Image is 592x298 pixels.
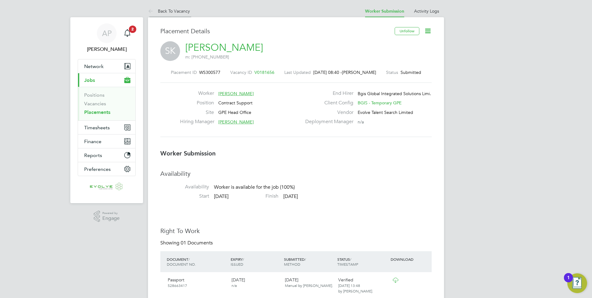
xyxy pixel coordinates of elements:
span: [DATE] 08:40 - [313,70,342,75]
span: 01 Documents [181,240,213,246]
span: [DATE] 13:48 [338,283,360,288]
span: Network [84,63,104,69]
span: Preferences [84,166,111,172]
span: SK [160,41,180,61]
span: Verified [338,277,353,283]
span: Timesheets [84,125,110,131]
a: Activity Logs [414,8,439,14]
a: Placements [84,109,110,115]
span: BGIS - Temporary GPE [358,100,402,106]
span: METHOD [284,262,300,267]
h3: Right To Work [160,227,432,235]
span: Submitted [401,70,421,75]
label: Worker [180,90,214,97]
span: [DATE] [283,193,298,199]
nav: Main navigation [70,17,143,203]
span: Powered by [102,211,120,216]
button: Reports [78,148,135,162]
a: 2 [121,23,134,43]
a: Powered byEngage [94,211,120,222]
h3: Availability [160,170,432,178]
span: / [243,257,244,262]
div: Passport [165,275,229,291]
label: Status [386,70,398,75]
span: / [305,257,306,262]
span: n/a [358,119,364,125]
span: V0181656 [254,70,274,75]
span: TIMESTAMP [337,262,358,267]
label: Vacancy ID [230,70,252,75]
span: Engage [102,216,120,221]
span: Jobs [84,77,95,83]
div: [DATE] [229,275,282,291]
label: Position [180,100,214,106]
button: Network [78,59,135,73]
span: [PERSON_NAME] [218,91,254,96]
label: Deployment Manager [302,119,353,125]
button: Unfollow [395,27,419,35]
a: AP[PERSON_NAME] [78,23,136,53]
div: STATUS [336,254,389,270]
span: GPE Head Office [218,110,251,115]
button: Preferences [78,162,135,176]
label: Site [180,109,214,116]
span: [PERSON_NAME] [218,119,254,125]
span: 2 [129,26,136,33]
span: / [188,257,190,262]
div: SUBMITTED [282,254,336,270]
span: Contract Support [218,100,253,106]
a: Vacancies [84,101,106,107]
div: DOCUMENT [165,254,229,270]
span: ISSUED [231,262,243,267]
div: EXPIRY [229,254,282,270]
label: Vendor [302,109,353,116]
button: Open Resource Center, 1 new notification [567,273,587,293]
a: Positions [84,92,105,98]
a: Go to home page [78,182,136,192]
label: Client Config [302,100,353,106]
label: Availability [160,184,209,190]
span: [PERSON_NAME] [342,70,376,75]
span: [DATE] [214,193,228,199]
label: Start [160,193,209,199]
div: Jobs [78,87,135,120]
a: [PERSON_NAME] [185,42,263,54]
span: Anthony Perrin [78,46,136,53]
span: n/a [232,283,237,288]
label: Hiring Manager [180,119,214,125]
div: DOWNLOAD [389,254,432,265]
span: 528663417 [168,283,187,288]
span: by [PERSON_NAME]. [338,288,373,293]
a: Worker Submission [365,9,404,14]
span: Finance [84,139,101,144]
span: AP [102,29,112,37]
h3: Placement Details [160,27,390,35]
img: evolve-talent-logo-retina.png [90,182,124,192]
label: Placement ID [171,70,197,75]
b: Worker Submission [160,150,216,157]
label: Last Updated [284,70,311,75]
span: / [350,257,351,262]
div: 1 [567,278,570,286]
div: [DATE] [282,275,336,291]
span: DOCUMENT NO. [167,262,196,267]
button: Finance [78,135,135,148]
span: Bgis Global Integrated Solutions Limi… [358,91,434,96]
span: Worker is available for the job (100%) [214,184,295,191]
div: Showing [160,240,214,246]
span: Evolve Talent Search Limited [358,110,413,115]
span: m: [PHONE_NUMBER] [185,54,229,60]
a: Back To Vacancy [148,8,190,14]
span: Manual by [PERSON_NAME]. [285,283,333,288]
span: WS300577 [199,70,220,75]
label: Finish [230,193,278,199]
button: Jobs [78,73,135,87]
label: End Hirer [302,90,353,97]
button: Timesheets [78,121,135,134]
span: Reports [84,152,102,158]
